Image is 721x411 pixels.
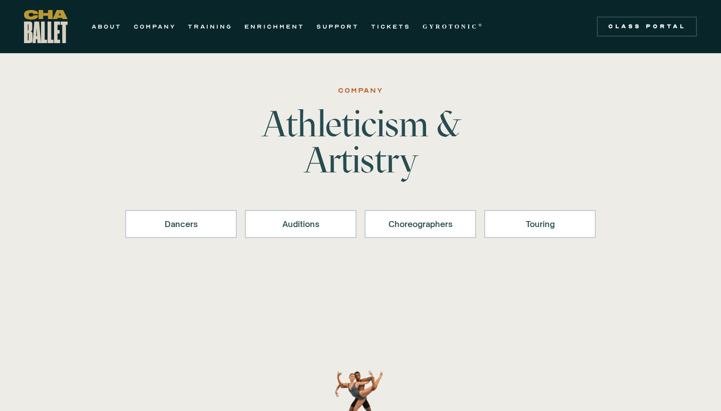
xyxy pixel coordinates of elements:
[423,23,478,30] strong: GYROTONIC
[497,218,583,230] div: Touring
[378,218,463,230] div: Choreographers
[316,21,359,33] a: SUPPORT
[603,23,691,31] div: Class Portal
[597,17,697,37] a: Class Portal
[244,21,304,33] a: ENRICHMENT
[338,85,383,97] div: Company
[134,21,176,33] a: COMPANY
[478,23,484,28] sup: ®
[92,21,122,33] a: ABOUT
[138,218,224,230] div: Dancers
[371,21,411,33] a: TICKETS
[188,21,232,33] a: TRAINING
[423,21,484,33] a: GYROTONIC®
[125,210,237,238] a: Dancers
[258,218,343,230] div: Auditions
[365,210,476,238] a: Choreographers
[204,106,517,178] h1: Athleticism & Artistry
[484,210,596,238] a: Touring
[245,210,356,238] a: Auditions
[24,10,68,43] a: home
